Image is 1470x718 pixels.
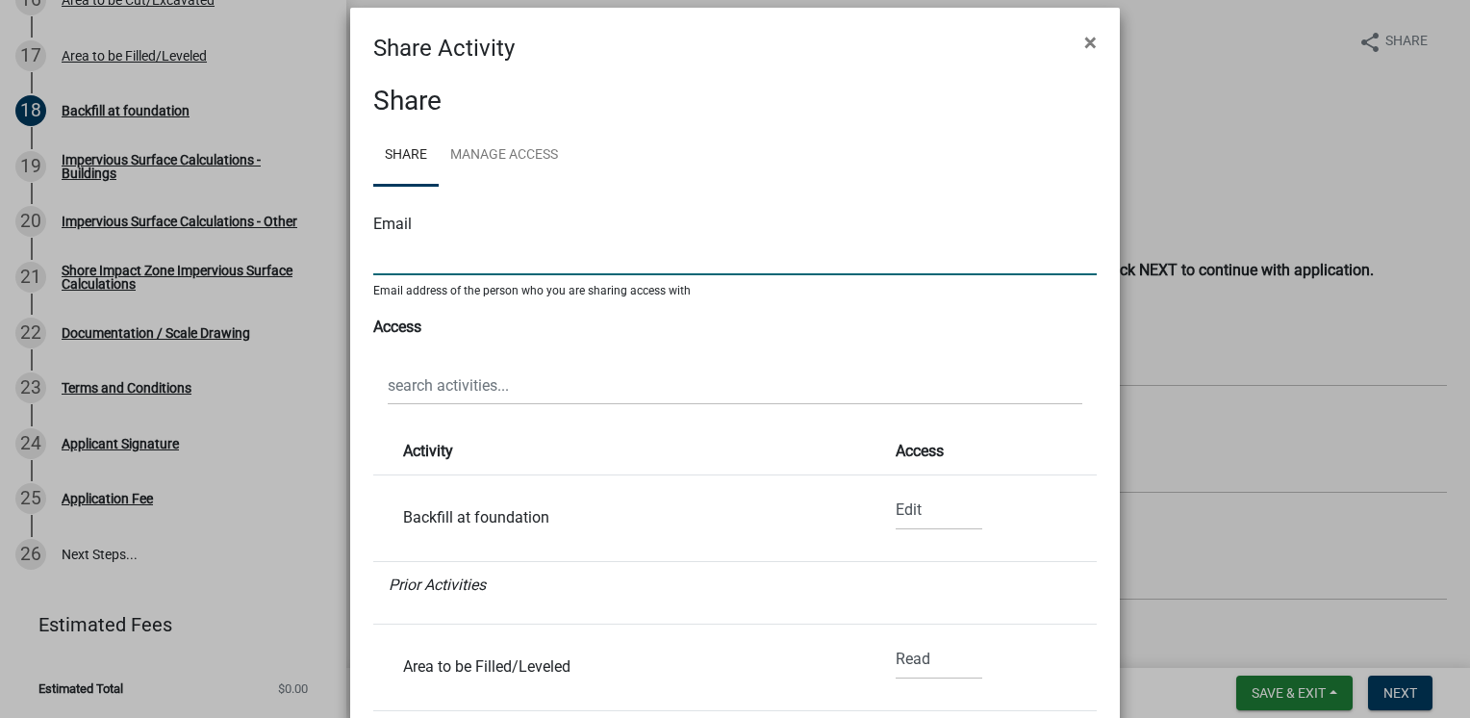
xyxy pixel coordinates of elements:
[373,31,515,65] h4: Share Activity
[373,85,1097,117] h3: Share
[389,510,850,526] div: Backfill at foundation
[373,125,439,187] a: Share
[1069,15,1112,69] button: Close
[373,213,1097,236] div: Email
[389,576,486,594] i: Prior Activities
[389,659,850,675] div: Area to be Filled/Leveled
[403,442,453,460] strong: Activity
[373,318,421,336] strong: Access
[1084,29,1097,56] span: ×
[896,442,944,460] strong: Access
[388,366,1082,405] input: search activities...
[373,284,691,297] sub: Email address of the person who you are sharing access with
[439,125,570,187] a: Manage Access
